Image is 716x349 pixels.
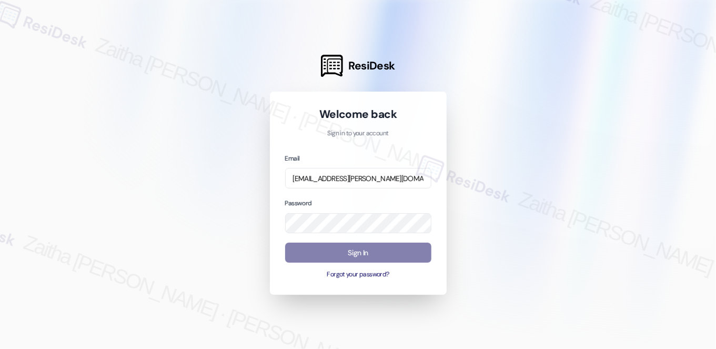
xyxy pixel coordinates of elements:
[285,270,431,280] button: Forgot your password?
[348,58,395,73] span: ResiDesk
[285,154,300,163] label: Email
[285,199,312,207] label: Password
[321,55,343,77] img: ResiDesk Logo
[285,107,431,122] h1: Welcome back
[285,129,431,138] p: Sign in to your account
[285,168,431,188] input: name@example.com
[285,243,431,263] button: Sign In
